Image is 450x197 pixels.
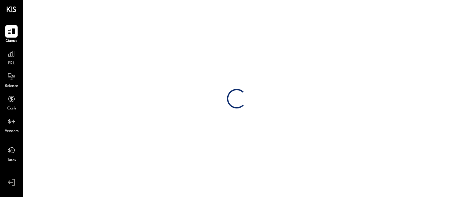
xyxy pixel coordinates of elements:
[8,61,15,67] span: P&L
[7,157,16,163] span: Tasks
[0,144,22,163] a: Tasks
[5,128,19,134] span: Vendors
[5,83,18,89] span: Balance
[0,25,22,44] a: Queue
[0,93,22,112] a: Cash
[0,48,22,67] a: P&L
[7,106,16,112] span: Cash
[6,38,18,44] span: Queue
[0,115,22,134] a: Vendors
[0,70,22,89] a: Balance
